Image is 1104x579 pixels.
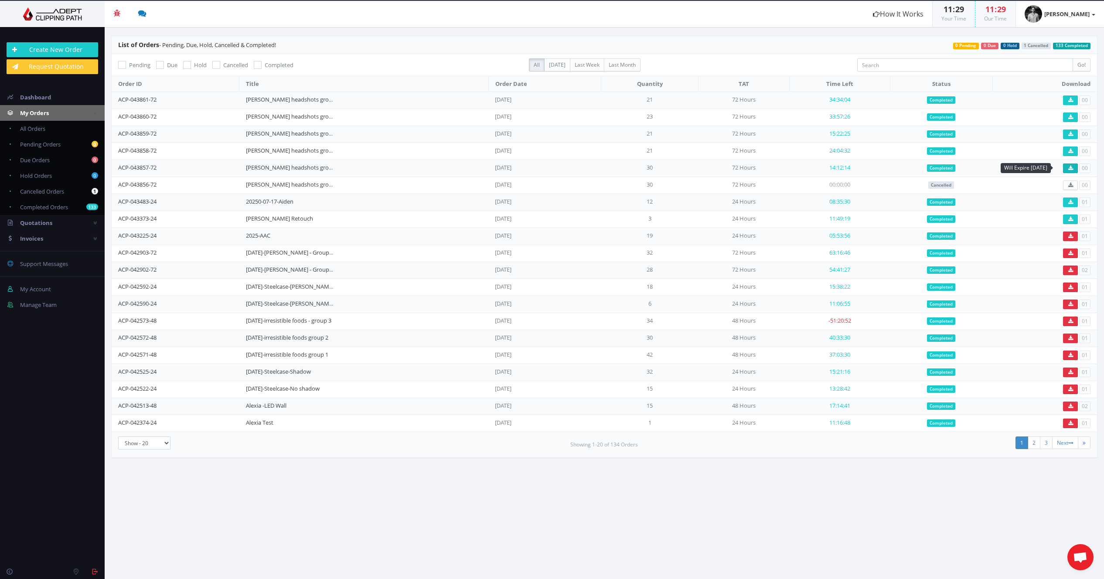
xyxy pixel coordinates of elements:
label: Last Week [570,58,604,72]
td: 24 Hours [699,415,790,432]
span: Completed [927,113,955,121]
td: [DATE] [488,296,601,313]
a: 20250-07-17-Aiden [246,198,293,205]
a: [PERSON_NAME] headshots group 1 [246,163,340,171]
span: Completed [927,368,955,376]
td: 72 Hours [699,126,790,143]
a: Alexia -LED Wall [246,402,286,409]
td: 11:16:48 [789,415,890,432]
span: Completed [927,317,955,325]
span: 0 Hold [1001,43,1019,49]
td: 72 Hours [699,109,790,126]
td: 18 [601,279,698,296]
td: 05:53:56 [789,228,890,245]
span: Support Messages [20,260,68,268]
a: [DATE]-Steelcase-[PERSON_NAME]-group 2 [246,283,356,290]
span: Completed [265,61,293,69]
td: 00:00:00 [789,177,890,194]
th: Order Date [488,76,601,92]
a: ACP-043861-72 [118,95,157,103]
span: 133 Completed [1053,43,1090,49]
td: 3 [601,211,698,228]
a: ACP-043857-72 [118,163,157,171]
span: Dashboard [20,93,51,101]
span: All Orders [20,125,45,133]
span: Completed [927,402,955,410]
span: Manage Team [20,301,57,309]
td: 21 [601,126,698,143]
input: Go! [1073,58,1090,72]
a: [PERSON_NAME] headshots group 5 [246,95,340,103]
td: [DATE] [488,143,601,160]
a: [DATE]-Steelcase-Shadow [246,368,311,375]
td: [DATE] [488,109,601,126]
td: 24:04:32 [789,143,890,160]
span: Completed [927,232,955,240]
td: 72 Hours [699,262,790,279]
span: Hold Orders [20,172,52,180]
td: [DATE] [488,126,601,143]
a: 2025-AAC [246,232,270,239]
span: Due Orders [20,156,50,164]
span: Completed [927,266,955,274]
span: Completed [927,283,955,291]
small: Our Time [984,15,1007,22]
td: [DATE] [488,177,601,194]
span: 11 [944,4,952,14]
a: [DATE]-[PERSON_NAME] - Group 2 [246,249,334,256]
span: 0 Due [981,43,998,49]
span: Completed [927,96,955,104]
td: 24 Hours [699,194,790,211]
span: : [994,4,997,14]
td: [DATE] [488,245,601,262]
td: 24 Hours [699,228,790,245]
a: How It Works [864,1,932,27]
td: 24 Hours [699,211,790,228]
a: ACP-043225-24 [118,232,157,239]
span: Completed [927,215,955,223]
b: 0 [92,141,98,147]
td: 72 Hours [699,177,790,194]
span: Cancelled [928,181,954,189]
td: 21 [601,92,698,109]
span: 11 [985,4,994,14]
a: Request Quotation [7,59,98,74]
span: Invoices [20,235,43,242]
a: ACP-043373-24 [118,215,157,222]
label: Last Month [604,58,641,72]
a: [DATE]-Steelcase-No shadow [246,385,320,392]
td: 14:12:14 [789,160,890,177]
td: 72 Hours [699,160,790,177]
img: Adept Graphics [7,7,98,20]
td: 32 [601,245,698,262]
span: 0 Pending [953,43,979,49]
td: [DATE] [488,194,601,211]
a: [DATE]-[PERSON_NAME] - Group 1 [246,266,334,273]
a: [DATE]-irresistible foods group 1 [246,351,328,358]
td: 34:34:04 [789,92,890,109]
td: 30 [601,160,698,177]
td: 28 [601,262,698,279]
a: [DATE]-Steelcase-[PERSON_NAME] [246,300,334,307]
a: ACP-042522-24 [118,385,157,392]
span: List of Orders [118,41,159,49]
th: Download [992,76,1097,92]
th: Order ID [112,76,239,92]
span: 29 [997,4,1006,14]
span: Completed [927,334,955,342]
a: 1 [1015,436,1028,449]
a: ACP-042571-48 [118,351,157,358]
td: 6 [601,296,698,313]
a: ACP-042513-48 [118,402,157,409]
td: [DATE] [488,398,601,415]
td: 42 [601,347,698,364]
td: 34 [601,313,698,330]
td: [DATE] [488,330,601,347]
span: Completed Orders [20,203,68,211]
td: 72 Hours [699,92,790,109]
small: Showing 1-20 of 134 Orders [570,441,638,449]
a: ACP-042572-48 [118,334,157,341]
span: Completed [927,164,955,172]
span: Hold [194,61,207,69]
span: Completed [927,300,955,308]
